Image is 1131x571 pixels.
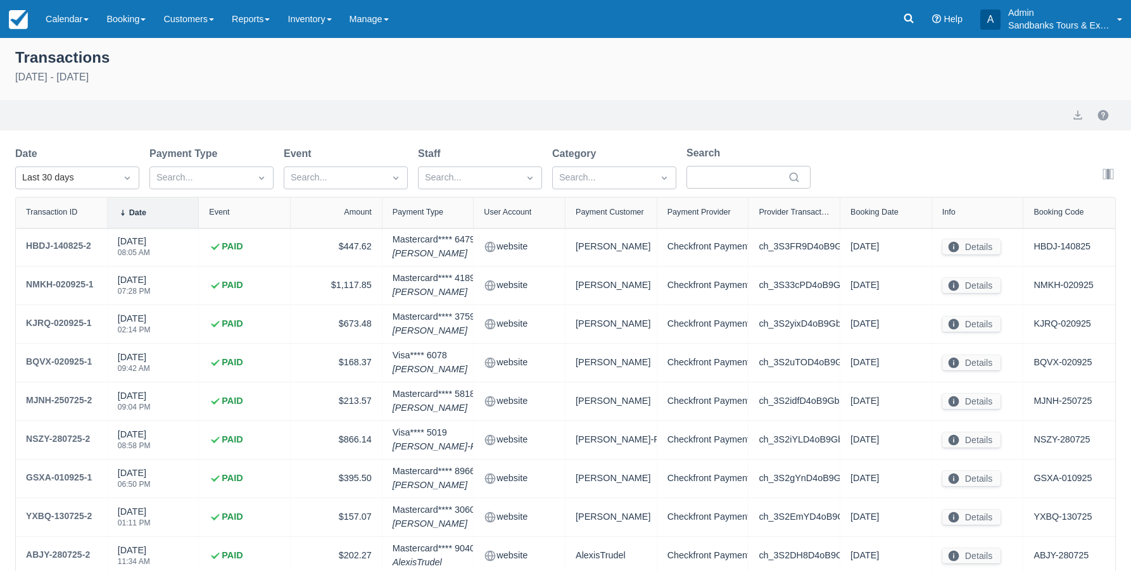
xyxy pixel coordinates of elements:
[149,146,222,161] label: Payment Type
[393,517,475,531] em: [PERSON_NAME]
[26,208,77,216] div: Transaction ID
[118,442,151,449] div: 08:58 PM
[942,208,956,216] div: Info
[667,392,738,410] div: Checkfront Payments
[759,547,830,565] div: ch_3S2DH8D4oB9Gbrmp1PrMsKLk
[118,505,151,534] div: [DATE]
[393,247,475,261] em: [PERSON_NAME]
[759,315,830,333] div: ch_3S2yixD4oB9Gbrmp2AQZlyC5
[26,547,90,562] div: ABJY-280725-2
[850,208,899,216] div: Booking Date
[576,547,647,565] div: AlexisTrudel
[667,277,738,294] div: Checkfront Payments
[118,287,151,295] div: 07:28 PM
[759,392,830,410] div: ch_3S2idfD4oB9Gbrmp0byAHxBd
[301,277,372,294] div: $1,117.85
[850,470,921,487] div: [DATE]
[15,146,42,161] label: Date
[344,208,371,216] div: Amount
[118,403,151,411] div: 09:04 PM
[301,431,372,449] div: $866.14
[1033,240,1090,254] a: HBDJ-140825
[26,277,94,294] a: NMKH-020925-1
[944,14,963,24] span: Help
[576,208,644,216] div: Payment Customer
[1033,394,1092,408] a: MJNH-250725
[26,431,90,449] a: NSZY-280725-2
[26,470,92,487] a: GSXA-010925-1
[484,508,555,526] div: website
[576,470,647,487] div: [PERSON_NAME]
[484,392,555,410] div: website
[667,238,738,256] div: Checkfront Payments
[850,547,921,565] div: [DATE]
[26,354,92,372] a: BQVX-020925-1
[393,401,475,415] em: [PERSON_NAME]
[118,467,151,496] div: [DATE]
[393,310,475,337] div: Mastercard **** 3759
[121,172,134,184] span: Dropdown icon
[118,389,151,418] div: [DATE]
[576,238,647,256] div: [PERSON_NAME]
[759,508,830,526] div: ch_3S2EmYD4oB9Gbrmp1uizdEKI
[118,249,150,256] div: 08:05 AM
[942,239,1001,254] button: Details
[118,326,151,334] div: 02:14 PM
[222,356,243,370] strong: PAID
[484,547,555,565] div: website
[389,172,402,184] span: Dropdown icon
[393,542,475,569] div: Mastercard **** 9040
[284,146,317,161] label: Event
[393,440,576,454] em: [PERSON_NAME]-France [PERSON_NAME]
[118,365,150,372] div: 09:42 AM
[15,46,1116,67] div: Transactions
[1033,208,1084,216] div: Booking Code
[759,238,830,256] div: ch_3S3FR9D4oB9Gbrmp1xN6aFP4
[393,324,475,338] em: [PERSON_NAME]
[1008,6,1109,19] p: Admin
[222,433,243,447] strong: PAID
[850,392,921,410] div: [DATE]
[9,10,28,29] img: checkfront-main-nav-mini-logo.png
[484,354,555,372] div: website
[576,315,647,333] div: [PERSON_NAME]
[576,392,647,410] div: [PERSON_NAME]
[484,431,555,449] div: website
[222,510,243,524] strong: PAID
[1033,549,1089,563] a: ABJY-280725
[1033,510,1092,524] a: YXBQ-130725
[576,508,647,526] div: [PERSON_NAME]
[1033,317,1090,331] a: KJRQ-020925
[759,208,830,216] div: Provider Transaction
[1033,433,1090,447] a: NSZY-280725
[26,354,92,369] div: BQVX-020925-1
[26,238,91,253] div: HBDJ-140825-2
[393,233,475,260] div: Mastercard **** 6479
[222,394,243,408] strong: PAID
[686,146,725,161] label: Search
[15,70,1116,85] div: [DATE] - [DATE]
[26,431,90,446] div: NSZY-280725-2
[301,470,372,487] div: $395.50
[850,431,921,449] div: [DATE]
[942,471,1001,486] button: Details
[576,354,647,372] div: [PERSON_NAME]
[1008,19,1109,32] p: Sandbanks Tours & Experiences
[393,503,475,530] div: Mastercard **** 3060
[942,394,1001,409] button: Details
[667,315,738,333] div: Checkfront Payments
[850,277,921,294] div: [DATE]
[393,363,467,377] em: [PERSON_NAME]
[667,208,731,216] div: Payment Provider
[484,277,555,294] div: website
[26,508,92,524] div: YXBQ-130725-2
[393,465,475,492] div: Mastercard **** 8966
[26,315,92,333] a: KJRQ-020925-1
[118,312,151,341] div: [DATE]
[942,278,1001,293] button: Details
[942,510,1001,525] button: Details
[222,279,243,292] strong: PAID
[26,392,92,408] div: MJNH-250725-2
[667,354,738,372] div: Checkfront Payments
[301,392,372,410] div: $213.57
